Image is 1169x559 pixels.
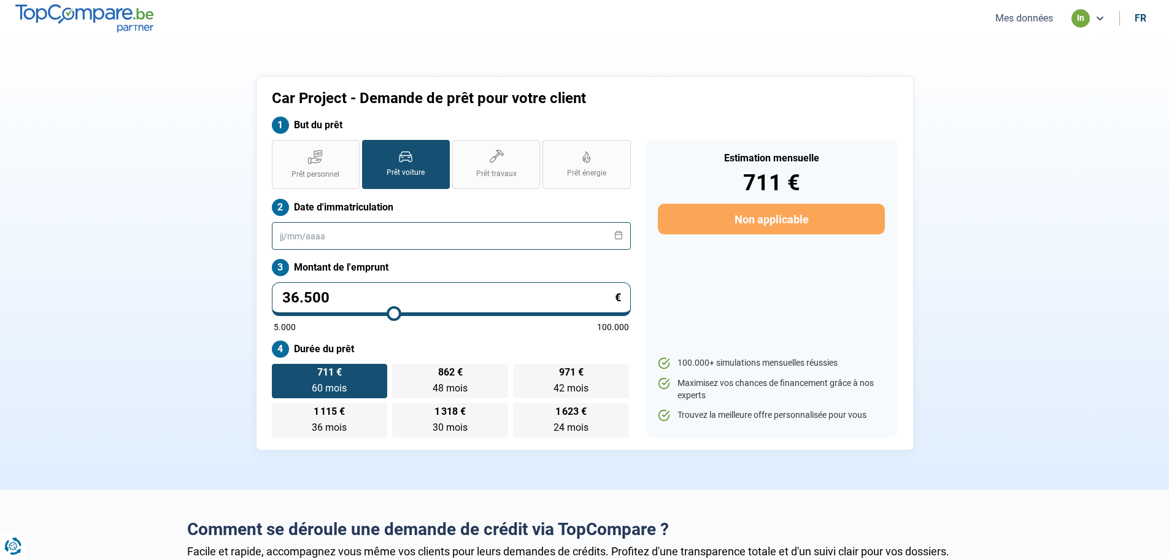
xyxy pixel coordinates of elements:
h2: Comment se déroule une demande de crédit via TopCompare ? [187,519,982,540]
span: 711 € [317,368,342,377]
input: jj/mm/aaaa [272,222,631,250]
div: in [1071,9,1090,28]
span: Prêt voiture [387,168,425,178]
div: fr [1135,12,1146,24]
label: Date d'immatriculation [272,199,631,216]
div: 711 € [658,172,884,194]
span: 1 318 € [434,407,466,417]
span: 24 mois [554,422,588,433]
span: 42 mois [554,382,588,394]
span: 1 115 € [314,407,345,417]
span: 48 mois [433,382,468,394]
span: 971 € [559,368,584,377]
button: Mes données [992,12,1057,25]
label: Durée du prêt [272,341,631,358]
span: € [615,292,621,303]
span: 60 mois [312,382,347,394]
li: Trouvez la meilleure offre personnalisée pour vous [658,409,884,422]
li: Maximisez vos chances de financement grâce à nos experts [658,377,884,401]
span: Prêt énergie [567,168,606,179]
span: Prêt travaux [476,169,517,179]
h1: Car Project - Demande de prêt pour votre client [272,90,738,107]
span: 36 mois [312,422,347,433]
label: Montant de l'emprunt [272,259,631,276]
span: 5.000 [274,323,296,331]
div: Facile et rapide, accompagnez vous même vos clients pour leurs demandes de crédits. Profitez d'un... [187,545,982,558]
span: 30 mois [433,422,468,433]
div: Estimation mensuelle [658,153,884,163]
span: 862 € [438,368,463,377]
img: TopCompare.be [15,4,153,32]
label: But du prêt [272,117,631,134]
span: Prêt personnel [291,169,339,180]
button: Non applicable [658,204,884,234]
li: 100.000+ simulations mensuelles réussies [658,357,884,369]
span: 100.000 [597,323,629,331]
span: 1 623 € [555,407,587,417]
